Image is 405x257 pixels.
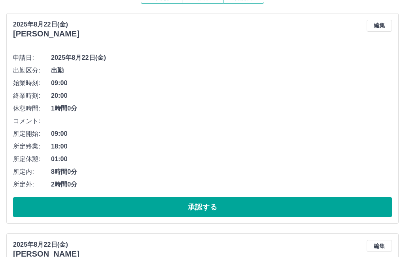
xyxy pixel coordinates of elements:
[13,167,51,177] span: 所定内:
[13,129,51,139] span: 所定開始:
[13,91,51,101] span: 終業時刻:
[51,66,392,75] span: 出勤
[51,167,392,177] span: 8時間0分
[13,197,392,217] button: 承認する
[13,154,51,164] span: 所定休憩:
[51,180,392,189] span: 2時間0分
[13,116,51,126] span: コメント:
[13,240,79,249] p: 2025年8月22日(金)
[51,104,392,113] span: 1時間0分
[51,91,392,101] span: 20:00
[13,142,51,151] span: 所定終業:
[13,104,51,113] span: 休憩時間:
[51,78,392,88] span: 09:00
[13,180,51,189] span: 所定外:
[51,53,392,63] span: 2025年8月22日(金)
[367,20,392,32] button: 編集
[13,78,51,88] span: 始業時刻:
[13,53,51,63] span: 申請日:
[51,154,392,164] span: 01:00
[13,66,51,75] span: 出勤区分:
[51,142,392,151] span: 18:00
[13,29,79,38] h3: [PERSON_NAME]
[13,20,79,29] p: 2025年8月22日(金)
[367,240,392,252] button: 編集
[51,129,392,139] span: 09:00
